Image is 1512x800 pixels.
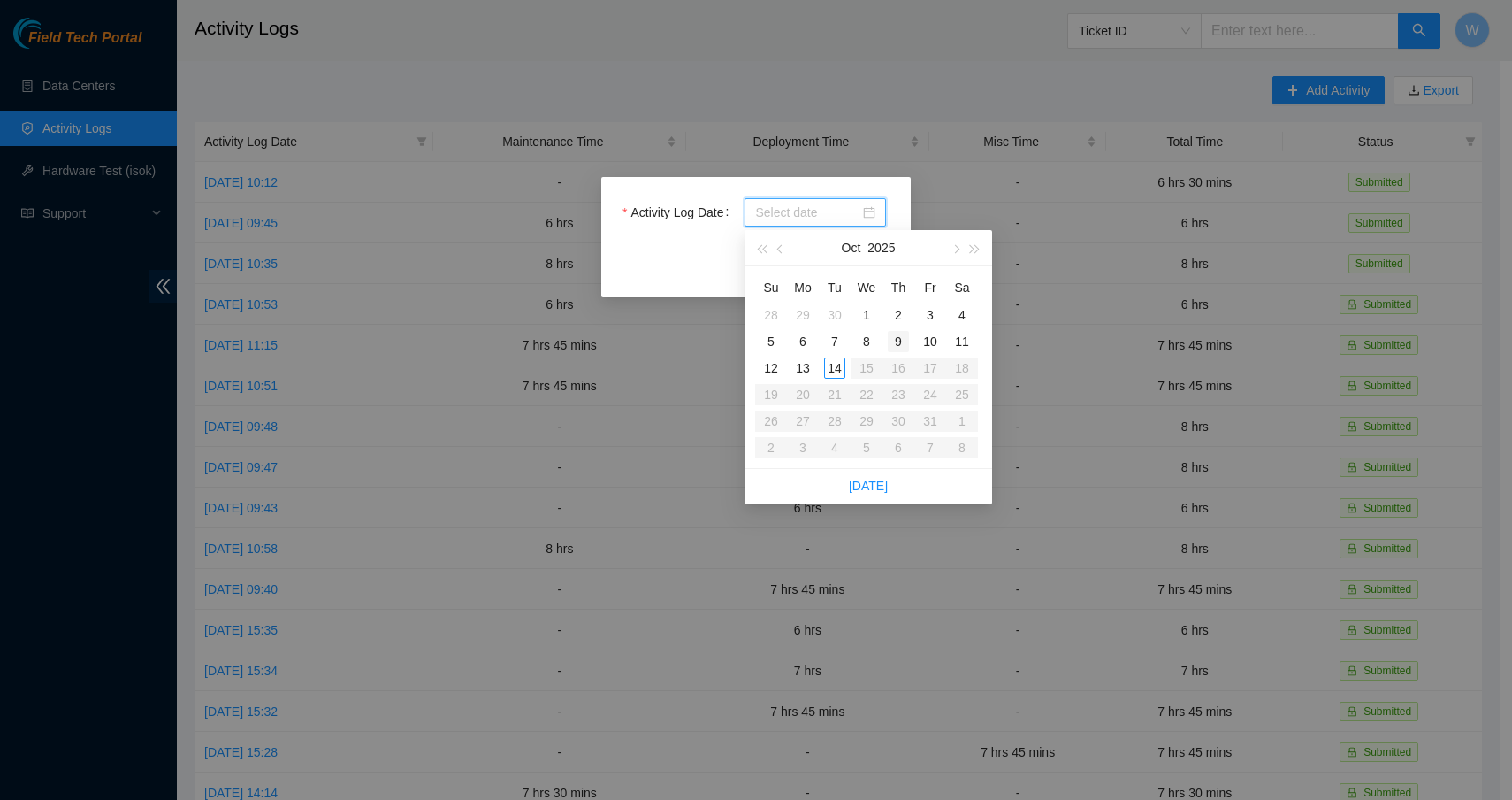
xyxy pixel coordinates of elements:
[914,328,946,355] td: 2025-10-10
[787,355,819,381] td: 2025-10-13
[951,304,973,326] div: 4
[842,230,861,265] button: Oct
[920,304,941,326] div: 3
[824,358,845,379] div: 14
[867,230,895,265] button: 2025
[755,328,787,355] td: 2025-10-05
[824,304,845,326] div: 30
[755,203,859,222] input: Activity Log Date
[888,304,909,326] div: 2
[882,273,914,302] th: Th
[882,328,914,355] td: 2025-10-09
[914,302,946,328] td: 2025-10-03
[787,302,819,328] td: 2025-09-29
[819,328,851,355] td: 2025-10-07
[760,358,782,379] div: 12
[851,273,882,302] th: We
[792,358,813,379] div: 13
[792,304,813,326] div: 29
[882,302,914,328] td: 2025-10-02
[819,273,851,302] th: Tu
[849,479,888,493] a: [DATE]
[856,331,877,352] div: 8
[792,331,813,352] div: 6
[946,328,978,355] td: 2025-10-11
[787,273,819,302] th: Mo
[946,273,978,302] th: Sa
[760,331,782,352] div: 5
[755,273,787,302] th: Su
[856,304,877,326] div: 1
[622,198,736,227] label: Activity Log Date
[888,331,909,352] div: 9
[914,273,946,302] th: Fr
[920,331,941,352] div: 10
[946,302,978,328] td: 2025-10-04
[760,304,782,326] div: 28
[755,355,787,381] td: 2025-10-12
[787,328,819,355] td: 2025-10-06
[755,302,787,328] td: 2025-09-28
[851,302,882,328] td: 2025-10-01
[819,355,851,381] td: 2025-10-14
[819,302,851,328] td: 2025-09-30
[851,328,882,355] td: 2025-10-08
[824,331,845,352] div: 7
[951,331,973,352] div: 11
